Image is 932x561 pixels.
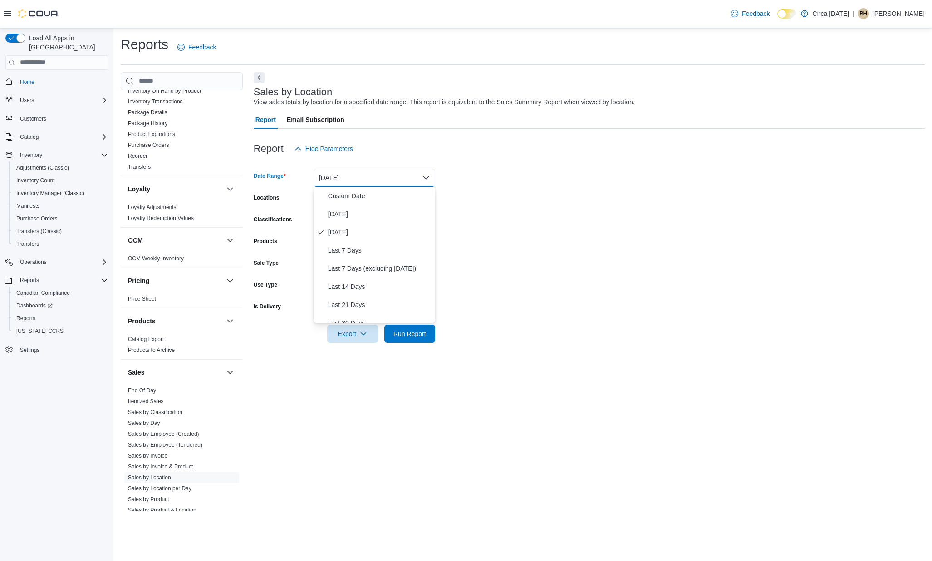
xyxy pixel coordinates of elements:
[128,153,147,159] a: Reorder
[328,245,432,256] span: Last 7 Days
[742,9,770,18] span: Feedback
[128,431,199,437] a: Sales by Employee (Created)
[128,109,167,116] span: Package Details
[16,240,39,248] span: Transfers
[128,317,156,326] h3: Products
[128,236,223,245] button: OCM
[128,131,175,138] span: Product Expirations
[16,76,108,88] span: Home
[16,257,50,268] button: Operations
[873,8,925,19] p: [PERSON_NAME]
[9,212,112,225] button: Purchase Orders
[128,453,167,459] a: Sales by Invoice
[128,164,151,170] a: Transfers
[121,42,243,176] div: Inventory
[16,327,64,335] span: [US_STATE] CCRS
[128,346,175,354] span: Products to Archive
[128,236,143,245] h3: OCM
[13,313,39,324] a: Reports
[16,289,70,297] span: Canadian Compliance
[16,95,38,106] button: Users
[128,296,156,302] a: Price Sheet
[384,325,435,343] button: Run Report
[254,259,279,267] label: Sale Type
[13,313,108,324] span: Reports
[314,169,435,187] button: [DATE]
[393,329,426,338] span: Run Report
[16,275,43,286] button: Reports
[255,111,276,129] span: Report
[13,162,73,173] a: Adjustments (Classic)
[777,9,796,19] input: Dark Mode
[225,184,235,195] button: Loyalty
[858,8,869,19] div: Brandon Hartmann
[13,226,65,237] a: Transfers (Classic)
[128,163,151,171] span: Transfers
[13,213,108,224] span: Purchase Orders
[328,263,432,274] span: Last 7 Days (excluding [DATE])
[13,162,108,173] span: Adjustments (Classic)
[2,274,112,287] button: Reports
[9,238,112,250] button: Transfers
[333,325,373,343] span: Export
[128,430,199,438] span: Sales by Employee (Created)
[9,174,112,187] button: Inventory Count
[254,216,292,223] label: Classifications
[254,87,333,98] h3: Sales by Location
[9,187,112,200] button: Inventory Manager (Classic)
[16,95,108,106] span: Users
[128,441,202,449] span: Sales by Employee (Tendered)
[9,200,112,212] button: Manifests
[16,113,108,124] span: Customers
[121,35,168,54] h1: Reports
[328,209,432,220] span: [DATE]
[13,300,108,311] span: Dashboards
[314,187,435,323] div: Select listbox
[16,132,108,142] span: Catalog
[128,474,171,481] span: Sales by Location
[128,215,194,221] a: Loyalty Redemption Values
[121,385,243,541] div: Sales
[13,200,43,211] a: Manifests
[727,5,773,23] a: Feedback
[20,115,46,122] span: Customers
[328,299,432,310] span: Last 21 Days
[20,346,39,354] span: Settings
[13,188,108,199] span: Inventory Manager (Classic)
[16,150,46,161] button: Inventory
[121,253,243,268] div: OCM
[5,72,108,380] nav: Complex example
[128,120,167,127] a: Package History
[128,485,191,492] span: Sales by Location per Day
[9,225,112,238] button: Transfers (Classic)
[328,227,432,238] span: [DATE]
[225,367,235,378] button: Sales
[328,281,432,292] span: Last 14 Days
[254,303,281,310] label: Is Delivery
[128,88,201,94] a: Inventory On Hand by Product
[853,8,854,19] p: |
[287,111,344,129] span: Email Subscription
[9,287,112,299] button: Canadian Compliance
[20,151,42,159] span: Inventory
[128,204,177,210] a: Loyalty Adjustments
[128,463,193,470] a: Sales by Invoice & Product
[128,398,164,405] a: Itemized Sales
[291,140,357,158] button: Hide Parameters
[254,72,265,83] button: Next
[13,288,74,298] a: Canadian Compliance
[2,256,112,268] button: Operations
[9,299,112,312] a: Dashboards
[18,9,59,18] img: Cova
[16,228,62,235] span: Transfers (Classic)
[2,112,112,125] button: Customers
[16,77,38,88] a: Home
[128,507,196,514] span: Sales by Product & Location
[128,368,223,377] button: Sales
[128,152,147,160] span: Reorder
[128,317,223,326] button: Products
[2,131,112,143] button: Catalog
[13,288,108,298] span: Canadian Compliance
[20,133,39,141] span: Catalog
[128,98,183,105] span: Inventory Transactions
